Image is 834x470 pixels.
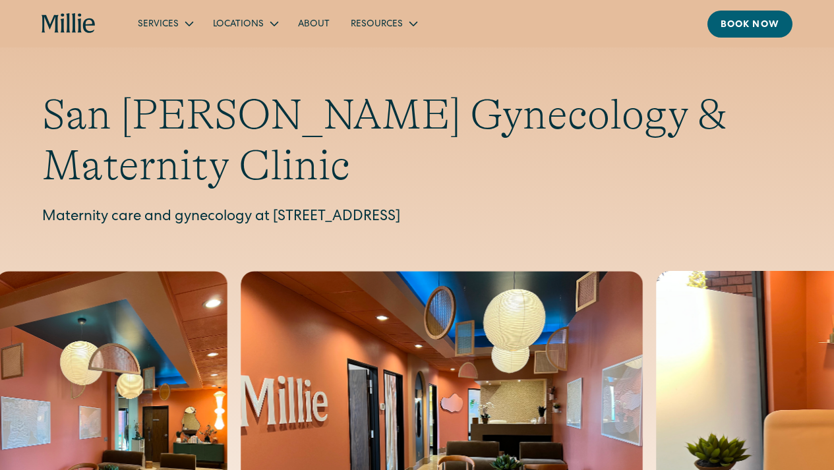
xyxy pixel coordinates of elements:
[42,13,96,34] a: home
[287,13,340,34] a: About
[351,18,403,32] div: Resources
[202,13,287,34] div: Locations
[340,13,427,34] div: Resources
[707,11,792,38] a: Book now
[127,13,202,34] div: Services
[721,18,779,32] div: Book now
[138,18,179,32] div: Services
[213,18,264,32] div: Locations
[42,90,792,191] h1: San [PERSON_NAME] Gynecology & Maternity Clinic
[42,207,792,229] p: Maternity care and gynecology at [STREET_ADDRESS]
